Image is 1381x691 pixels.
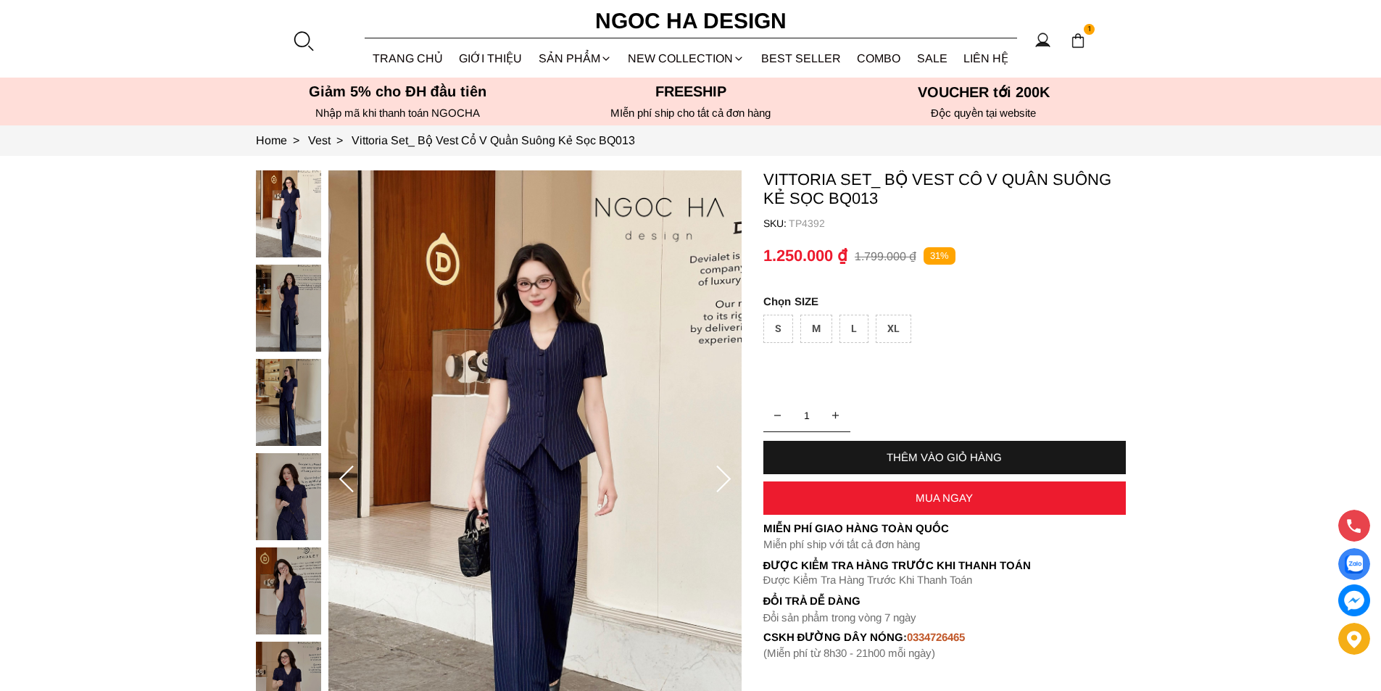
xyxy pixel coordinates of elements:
[763,522,949,534] font: Miễn phí giao hàng toàn quốc
[1345,555,1363,574] img: Display image
[365,39,452,78] a: TRANG CHỦ
[763,492,1126,504] div: MUA NGAY
[907,631,965,643] font: 0334726465
[909,39,956,78] a: SALE
[308,134,352,146] a: Link to Vest
[531,39,621,78] div: SẢN PHẨM
[763,559,1126,572] p: Được Kiểm Tra Hàng Trước Khi Thanh Toán
[256,265,321,352] img: Vittoria Set_ Bộ Vest Cổ V Quần Suông Kẻ Sọc BQ013_mini_1
[763,247,847,265] p: 1.250.000 ₫
[763,595,1126,607] h6: Đổi trả dễ dàng
[763,295,1126,307] p: SIZE
[256,170,321,257] img: Vittoria Set_ Bộ Vest Cổ V Quần Suông Kẻ Sọc BQ013_mini_0
[256,134,308,146] a: Link to Home
[451,39,531,78] a: GIỚI THIỆU
[876,315,911,343] div: XL
[842,83,1126,101] h5: VOUCHER tới 200K
[763,170,1126,208] p: Vittoria Set_ Bộ Vest Cổ V Quần Suông Kẻ Sọc BQ013
[924,247,955,265] p: 31%
[955,39,1017,78] a: LIÊN HỆ
[256,453,321,540] img: Vittoria Set_ Bộ Vest Cổ V Quần Suông Kẻ Sọc BQ013_mini_3
[1338,584,1370,616] a: messenger
[763,401,850,430] input: Quantity input
[620,39,753,78] a: NEW COLLECTION
[849,39,909,78] a: Combo
[842,107,1126,120] h6: Độc quyền tại website
[753,39,850,78] a: BEST SELLER
[315,107,480,119] font: Nhập mã khi thanh toán NGOCHA
[1070,33,1086,49] img: img-CART-ICON-ksit0nf1
[763,538,920,550] font: Miễn phí ship với tất cả đơn hàng
[331,134,349,146] span: >
[287,134,305,146] span: >
[549,107,833,120] h6: MIễn phí ship cho tất cả đơn hàng
[855,249,916,263] p: 1.799.000 ₫
[256,547,321,634] img: Vittoria Set_ Bộ Vest Cổ V Quần Suông Kẻ Sọc BQ013_mini_4
[655,83,726,99] font: Freeship
[352,134,635,146] a: Link to Vittoria Set_ Bộ Vest Cổ V Quần Suông Kẻ Sọc BQ013
[582,4,800,38] a: Ngoc Ha Design
[1084,24,1095,36] span: 1
[763,611,917,624] font: Đổi sản phẩm trong vòng 7 ngày
[763,631,908,643] font: cskh đường dây nóng:
[1338,548,1370,580] a: Display image
[763,574,1126,587] p: Được Kiểm Tra Hàng Trước Khi Thanh Toán
[763,218,789,229] h6: SKU:
[763,315,793,343] div: S
[789,218,1126,229] p: TP4392
[763,647,935,659] font: (Miễn phí từ 8h30 - 21h00 mỗi ngày)
[800,315,832,343] div: M
[256,359,321,446] img: Vittoria Set_ Bộ Vest Cổ V Quần Suông Kẻ Sọc BQ013_mini_2
[763,451,1126,463] div: THÊM VÀO GIỎ HÀNG
[309,83,486,99] font: Giảm 5% cho ĐH đầu tiên
[839,315,868,343] div: L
